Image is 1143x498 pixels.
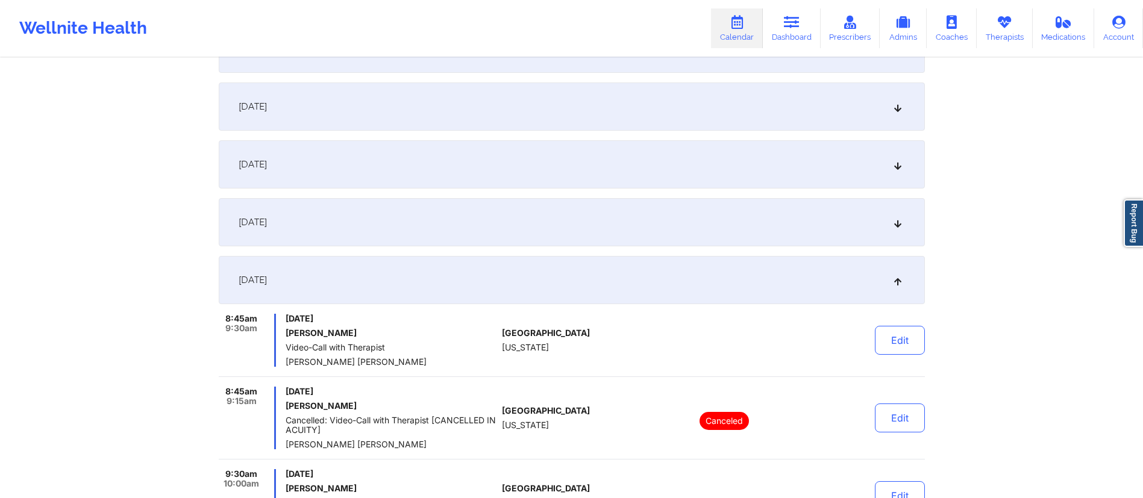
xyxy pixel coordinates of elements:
[286,328,497,338] h6: [PERSON_NAME]
[821,8,880,48] a: Prescribers
[239,101,267,113] span: [DATE]
[286,343,497,352] span: Video-Call with Therapist
[502,328,590,338] span: [GEOGRAPHIC_DATA]
[239,216,267,228] span: [DATE]
[1124,199,1143,247] a: Report Bug
[711,8,763,48] a: Calendar
[286,469,497,479] span: [DATE]
[286,314,497,323] span: [DATE]
[286,401,497,411] h6: [PERSON_NAME]
[502,420,549,430] span: [US_STATE]
[225,469,257,479] span: 9:30am
[286,484,497,493] h6: [PERSON_NAME]
[286,387,497,396] span: [DATE]
[502,484,590,493] span: [GEOGRAPHIC_DATA]
[927,8,977,48] a: Coaches
[286,416,497,435] span: Cancelled: Video-Call with Therapist [CANCELLED IN ACUITY]
[875,326,925,355] button: Edit
[880,8,927,48] a: Admins
[875,403,925,432] button: Edit
[700,412,749,430] p: Canceled
[224,479,259,488] span: 10:00am
[1033,8,1095,48] a: Medications
[227,396,257,406] span: 9:15am
[977,8,1033,48] a: Therapists
[502,343,549,352] span: [US_STATE]
[763,8,821,48] a: Dashboard
[225,323,257,333] span: 9:30am
[225,387,257,396] span: 8:45am
[239,158,267,170] span: [DATE]
[225,314,257,323] span: 8:45am
[502,406,590,416] span: [GEOGRAPHIC_DATA]
[1094,8,1143,48] a: Account
[286,440,497,449] span: [PERSON_NAME] [PERSON_NAME]
[286,357,497,367] span: [PERSON_NAME] [PERSON_NAME]
[239,274,267,286] span: [DATE]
